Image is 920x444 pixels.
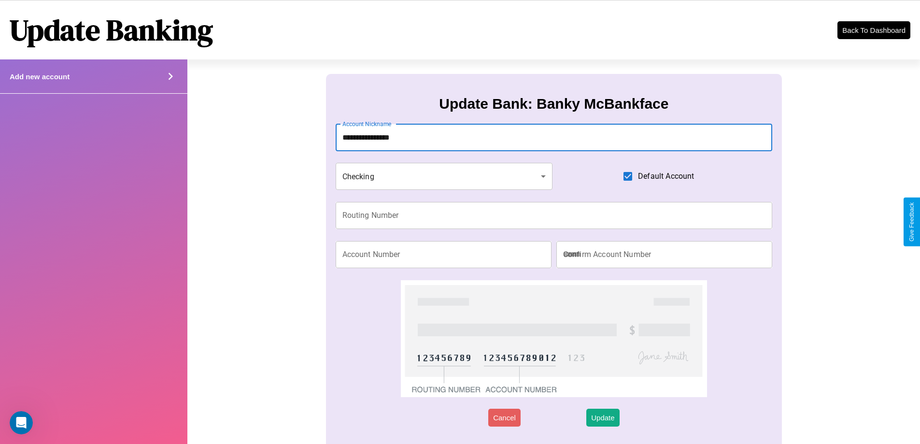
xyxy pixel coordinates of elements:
h4: Add new account [10,72,70,81]
button: Back To Dashboard [837,21,910,39]
h1: Update Banking [10,10,213,50]
button: Cancel [488,409,521,427]
h3: Update Bank: Banky McBankface [439,96,668,112]
button: Update [586,409,619,427]
span: Default Account [638,171,694,182]
iframe: Intercom live chat [10,411,33,434]
img: check [401,280,707,397]
label: Account Nickname [342,120,392,128]
div: Checking [336,163,553,190]
div: Give Feedback [908,202,915,242]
